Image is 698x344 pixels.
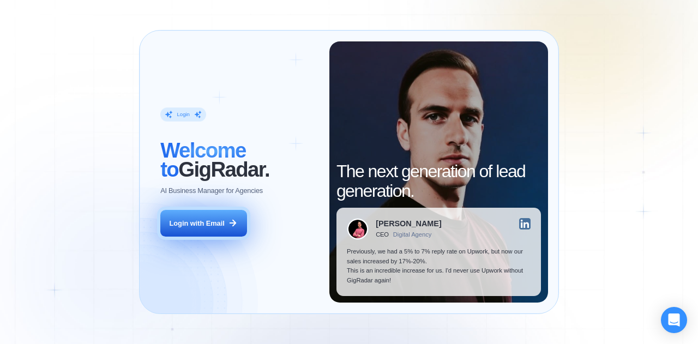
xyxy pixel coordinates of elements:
[177,111,190,118] div: Login
[160,138,246,181] span: Welcome to
[160,210,246,237] button: Login with Email
[347,247,531,285] p: Previously, we had a 5% to 7% reply rate on Upwork, but now our sales increased by 17%-20%. This ...
[376,231,389,238] div: CEO
[170,219,225,228] div: Login with Email
[393,231,432,238] div: Digital Agency
[160,186,263,196] p: AI Business Manager for Agencies
[160,141,319,179] h2: ‍ GigRadar.
[336,162,541,200] h2: The next generation of lead generation.
[376,220,441,227] div: [PERSON_NAME]
[661,307,687,333] div: Open Intercom Messenger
